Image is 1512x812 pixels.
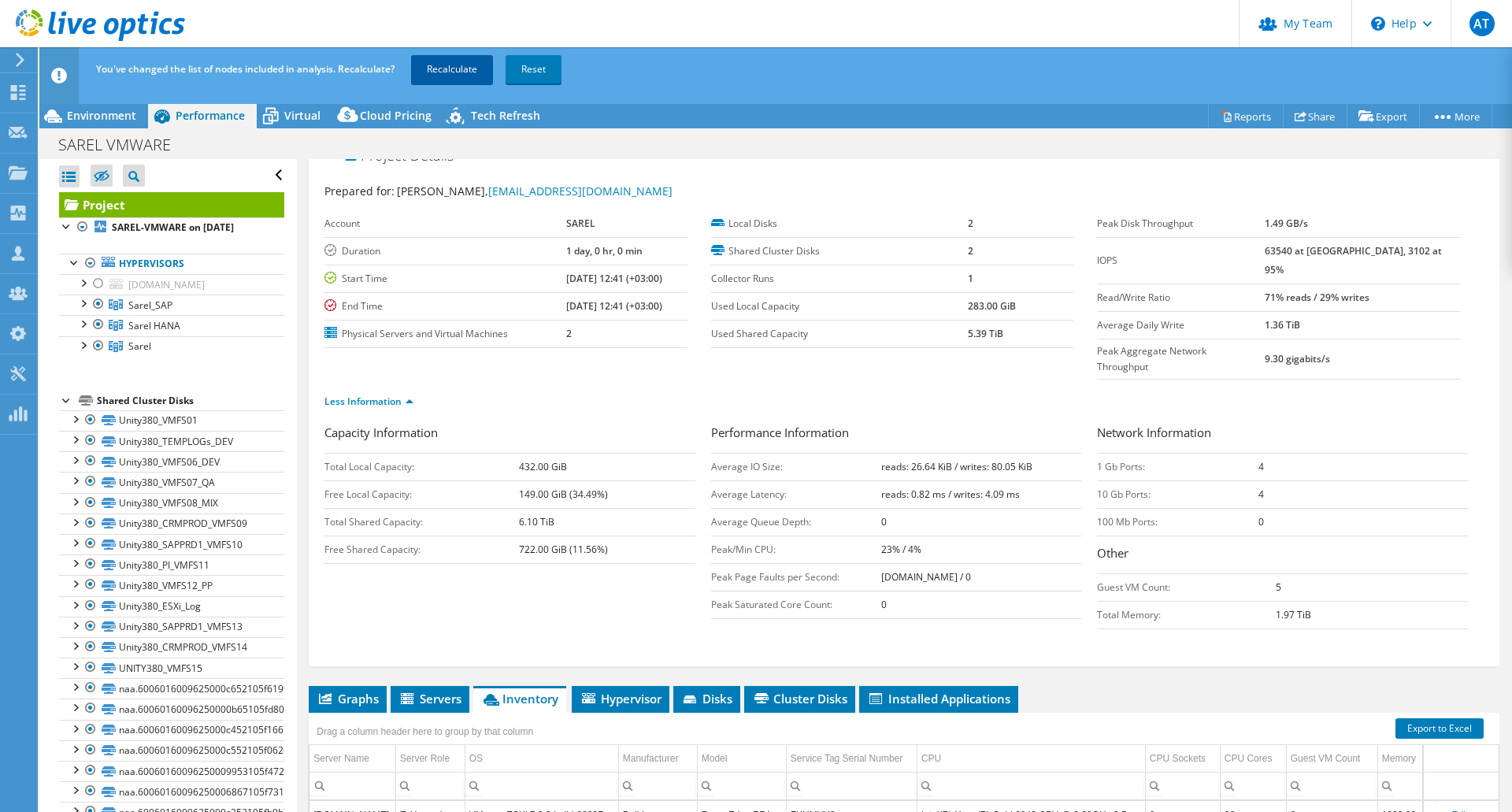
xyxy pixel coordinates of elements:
[400,749,450,768] div: Server Role
[1286,772,1377,799] td: Column Guest VM Count, Filter cell
[465,745,618,773] td: OS Column
[97,391,284,410] div: Shared Cluster Disks
[59,781,284,802] a: naa.60060160096250006867105f731f1c0a
[1097,508,1258,536] td: 100 Mb Ports:
[1208,104,1284,128] a: Reports
[1097,480,1258,508] td: 10 Gb Ports:
[1097,317,1265,333] label: Average Daily Write
[59,740,284,761] a: naa.6006016009625000c552105f062e57f5
[313,721,537,743] div: Drag a column header here to group by that column
[1265,352,1330,365] b: 9.30 gigabits/s
[1395,718,1484,739] a: Export to Excel
[324,508,519,536] td: Total Shared Capacity:
[1145,772,1220,799] td: Column CPU Sockets, Filter cell
[284,108,321,123] span: Virtual
[59,678,284,699] a: naa.6006016009625000c652105f6199a440
[519,488,608,501] b: 149.00 GiB (34.49%)
[1220,772,1286,799] td: Column CPU Cores, Filter cell
[711,216,968,232] label: Local Disks
[481,691,558,706] span: Inventory
[881,598,887,611] b: 0
[881,460,1032,473] b: reads: 26.64 KiB / writes: 80.05 KiB
[921,749,941,768] div: CPU
[1097,290,1265,306] label: Read/Write Ratio
[128,298,172,312] span: Sarel_SAP
[917,745,1145,773] td: CPU Column
[681,691,732,706] span: Disks
[324,536,519,563] td: Free Shared Capacity:
[623,749,679,768] div: Manufacturer
[752,691,847,706] span: Cluster Disks
[566,272,662,285] b: [DATE] 12:41 (+03:00)
[1276,580,1281,594] b: 5
[59,431,284,451] a: Unity380_TEMPLOGs_DEV
[1145,745,1220,773] td: CPU Sockets Column
[711,563,881,591] td: Peak Page Faults per Second:
[1377,772,1436,799] td: Column Memory, Filter cell
[395,772,465,799] td: Column Server Role, Filter cell
[313,749,369,768] div: Server Name
[702,749,728,768] div: Model
[309,772,395,799] td: Column Server Name, Filter cell
[711,536,881,563] td: Peak/Min CPU:
[324,271,566,287] label: Start Time
[59,514,284,534] a: Unity380_CRMPROD_VMFS09
[59,274,284,295] a: [DOMAIN_NAME]
[324,453,519,480] td: Total Local Capacity:
[59,254,284,274] a: Hypervisors
[711,480,881,508] td: Average Latency:
[59,720,284,740] a: naa.6006016009625000c452105f16675d4d
[410,146,454,165] span: Details
[1150,749,1206,768] div: CPU Sockets
[711,424,1082,445] h3: Performance Information
[1276,608,1311,621] b: 1.97 TiB
[59,534,284,554] a: Unity380_SAPPRD1_VMFS10
[1258,460,1264,473] b: 4
[881,570,971,584] b: [DOMAIN_NAME] / 0
[1258,515,1264,528] b: 0
[566,244,643,258] b: 1 day, 0 hr, 0 min
[324,216,566,232] label: Account
[360,108,432,123] span: Cloud Pricing
[471,108,540,123] span: Tech Refresh
[1265,291,1369,304] b: 71% reads / 29% writes
[968,272,973,285] b: 1
[1469,11,1495,36] span: AT
[1265,217,1308,230] b: 1.49 GB/s
[59,472,284,492] a: Unity380_VMFS07_QA
[1220,745,1286,773] td: CPU Cores Column
[697,772,786,799] td: Column Model, Filter cell
[881,488,1020,501] b: reads: 0.82 ms / writes: 4.09 ms
[59,315,284,336] a: Sarel HANA
[1347,104,1420,128] a: Export
[395,745,465,773] td: Server Role Column
[324,480,519,508] td: Free Local Capacity:
[59,596,284,617] a: Unity380_ESXi_Log
[566,327,572,340] b: 2
[1377,745,1436,773] td: Memory Column
[324,298,566,314] label: End Time
[324,395,413,408] a: Less Information
[1097,424,1468,445] h3: Network Information
[786,772,917,799] td: Column Service Tag Serial Number, Filter cell
[1265,244,1442,276] b: 63540 at [GEOGRAPHIC_DATA], 3102 at 95%
[968,299,1016,313] b: 283.00 GiB
[59,217,284,238] a: SAREL-VMWARE on [DATE]
[881,515,887,528] b: 0
[968,244,973,258] b: 2
[59,658,284,678] a: UNITY380_VMFS15
[345,148,406,164] span: Project
[128,278,205,291] span: [DOMAIN_NAME]
[1419,104,1492,128] a: More
[519,543,608,556] b: 722.00 GiB (11.56%)
[506,55,561,83] a: Reset
[59,493,284,514] a: Unity380_VMFS08_MIX
[519,515,554,528] b: 6.10 TiB
[618,745,697,773] td: Manufacturer Column
[1225,749,1273,768] div: CPU Cores
[59,575,284,595] a: Unity380_VMFS12_PP
[1097,216,1265,232] label: Peak Disk Throughput
[411,55,493,83] a: Recalculate
[59,617,284,637] a: Unity380_SAPPRD1_VMFS13
[96,62,395,76] span: You've changed the list of nodes included in analysis. Recalculate?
